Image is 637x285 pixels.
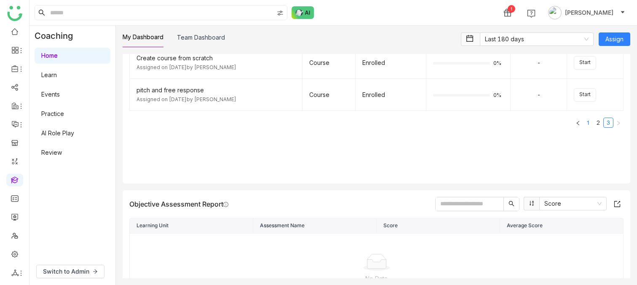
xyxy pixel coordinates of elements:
span: Switch to Admin [43,267,89,276]
button: Next Page [613,118,624,128]
th: Score [377,218,500,234]
div: Assigned on [DATE] by [PERSON_NAME] [136,96,295,104]
li: 2 [593,118,603,128]
div: Course [309,90,348,99]
th: Average Score [500,218,624,234]
img: ask-buddy-normal.svg [292,6,314,19]
li: 1 [583,118,593,128]
img: help.svg [527,9,535,18]
div: Course [309,58,348,67]
a: Events [41,91,60,98]
nz-select-item: Last 180 days [485,33,589,46]
p: No Data [136,274,616,283]
a: 1 [583,118,593,127]
a: 2 [594,118,603,127]
th: Assessment Name [253,218,377,234]
a: Practice [41,110,64,117]
div: Coaching [29,26,86,46]
button: Previous Page [573,118,583,128]
span: 0% [493,61,503,66]
div: Enrolled [362,58,419,67]
li: 3 [603,118,613,128]
td: - [511,47,567,79]
span: Start [579,59,591,67]
button: Start [574,56,596,70]
a: My Dashboard [123,33,163,40]
img: search-type.svg [277,10,284,16]
a: Learn [41,71,57,78]
div: Enrolled [362,90,419,99]
a: AI Role Play [41,129,74,137]
span: 0% [493,93,503,98]
td: - [511,79,567,111]
span: Start [579,91,591,99]
th: Learning Unit [130,218,253,234]
img: avatar [548,6,562,19]
div: Create course from scratch [136,54,295,63]
nz-select-item: Score [544,197,602,210]
div: pitch and free response [136,86,295,95]
a: Home [41,52,58,59]
div: Objective Assessment Report [129,200,228,208]
button: Switch to Admin [36,265,104,278]
img: logo [7,6,22,21]
div: Assigned on [DATE] by [PERSON_NAME] [136,64,295,72]
span: Assign [605,35,624,44]
a: Team Dashboard [177,34,225,41]
span: [PERSON_NAME] [565,8,613,17]
button: Start [574,88,596,102]
button: Assign [599,32,630,46]
div: 1 [508,5,515,13]
button: [PERSON_NAME] [546,6,627,19]
a: Review [41,149,62,156]
a: 3 [604,118,613,127]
